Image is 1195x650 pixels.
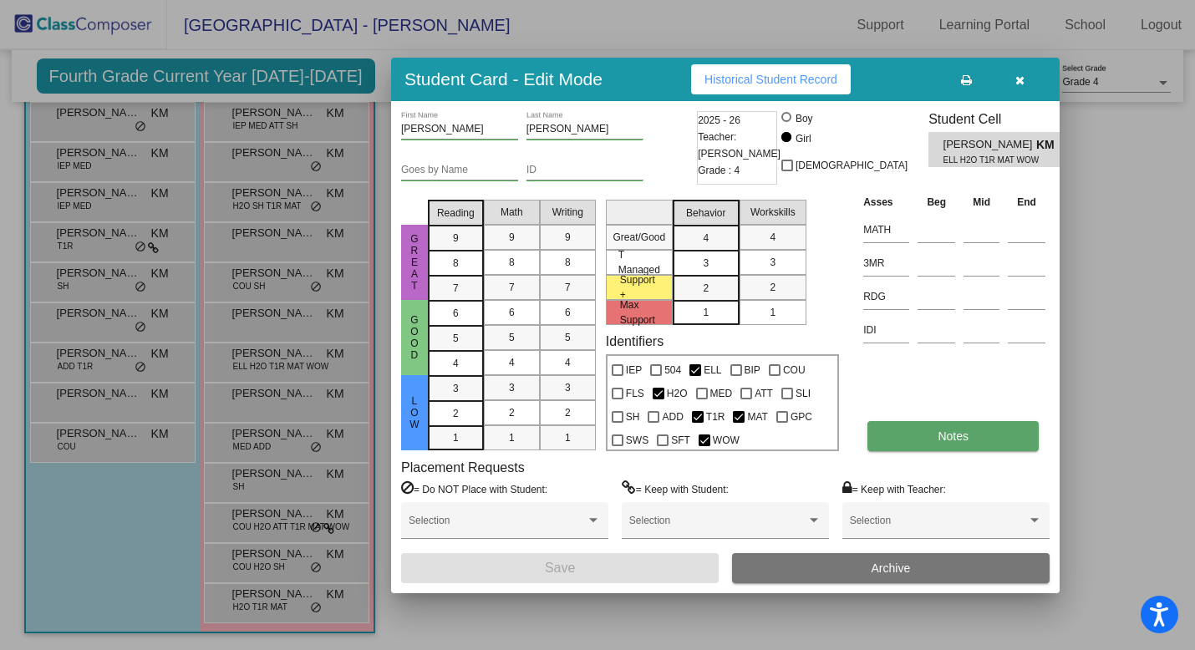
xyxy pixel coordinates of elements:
span: Grade : 4 [698,162,740,179]
span: SFT [671,430,690,450]
input: assessment [863,217,909,242]
span: 7 [509,280,515,295]
span: Historical Student Record [704,73,837,86]
th: Mid [959,193,1004,211]
span: 3 [565,380,571,395]
label: = Keep with Student: [622,480,729,497]
span: 9 [565,230,571,245]
span: 3 [703,256,709,271]
span: Behavior [686,206,725,221]
th: End [1004,193,1050,211]
span: 504 [664,360,681,380]
span: 4 [565,355,571,370]
button: Notes [867,421,1039,451]
span: SWS [626,430,648,450]
span: Reading [437,206,475,221]
button: Archive [732,553,1050,583]
label: = Keep with Teacher: [842,480,946,497]
span: 7 [565,280,571,295]
input: assessment [863,251,909,276]
span: 2 [770,280,775,295]
span: 7 [453,281,459,296]
span: Workskills [750,205,796,220]
input: assessment [863,284,909,309]
span: 2 [453,406,459,421]
span: 5 [509,330,515,345]
span: 4 [509,355,515,370]
input: assessment [863,317,909,343]
span: Save [545,561,575,575]
span: Good [407,314,422,361]
th: Beg [913,193,959,211]
span: ATT [755,383,773,404]
span: 1 [453,430,459,445]
span: 6 [565,305,571,320]
span: ADD [662,407,683,427]
span: 2 [509,405,515,420]
span: 2025 - 26 [698,112,740,129]
h3: Student Cell [928,111,1074,127]
span: 8 [565,255,571,270]
span: 5 [565,330,571,345]
span: 3 [453,381,459,396]
span: 4 [770,230,775,245]
span: 8 [509,255,515,270]
span: 1 [565,430,571,445]
span: SH [626,407,640,427]
span: 4 [453,356,459,371]
span: KM [1036,136,1060,154]
span: T1R [706,407,725,427]
label: Placement Requests [401,460,525,475]
button: Save [401,553,719,583]
span: SLI [796,383,811,404]
span: IEP [626,360,642,380]
span: 3 [509,380,515,395]
span: 3 [770,255,775,270]
span: Math [501,205,523,220]
span: 5 [453,331,459,346]
span: WOW [713,430,740,450]
span: Great [407,233,422,292]
span: FLS [626,383,644,404]
span: 6 [453,306,459,321]
button: Historical Student Record [691,64,851,94]
span: MED [710,383,733,404]
div: Girl [795,131,811,146]
h3: Student Card - Edit Mode [404,69,603,89]
span: 2 [703,281,709,296]
th: Asses [859,193,913,211]
span: 1 [770,305,775,320]
span: 1 [703,305,709,320]
span: 4 [703,231,709,246]
span: 9 [453,231,459,246]
input: goes by name [401,165,518,176]
span: H2O [667,383,688,404]
span: [DEMOGRAPHIC_DATA] [796,155,908,175]
label: = Do NOT Place with Student: [401,480,547,497]
span: Archive [872,561,911,575]
span: Teacher: [PERSON_NAME] [698,129,781,162]
span: COU [783,360,806,380]
span: 1 [509,430,515,445]
div: Boy [795,111,813,126]
span: MAT [747,407,767,427]
span: GPC [791,407,812,427]
span: Notes [938,429,969,443]
span: Writing [552,205,583,220]
span: 8 [453,256,459,271]
span: ELL [704,360,721,380]
span: ELL H2O T1R MAT WOW [943,154,1025,166]
span: Low [407,395,422,430]
span: [PERSON_NAME] [943,136,1036,154]
span: 9 [509,230,515,245]
span: 2 [565,405,571,420]
span: 6 [509,305,515,320]
label: Identifiers [606,333,664,349]
span: BIP [745,360,760,380]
